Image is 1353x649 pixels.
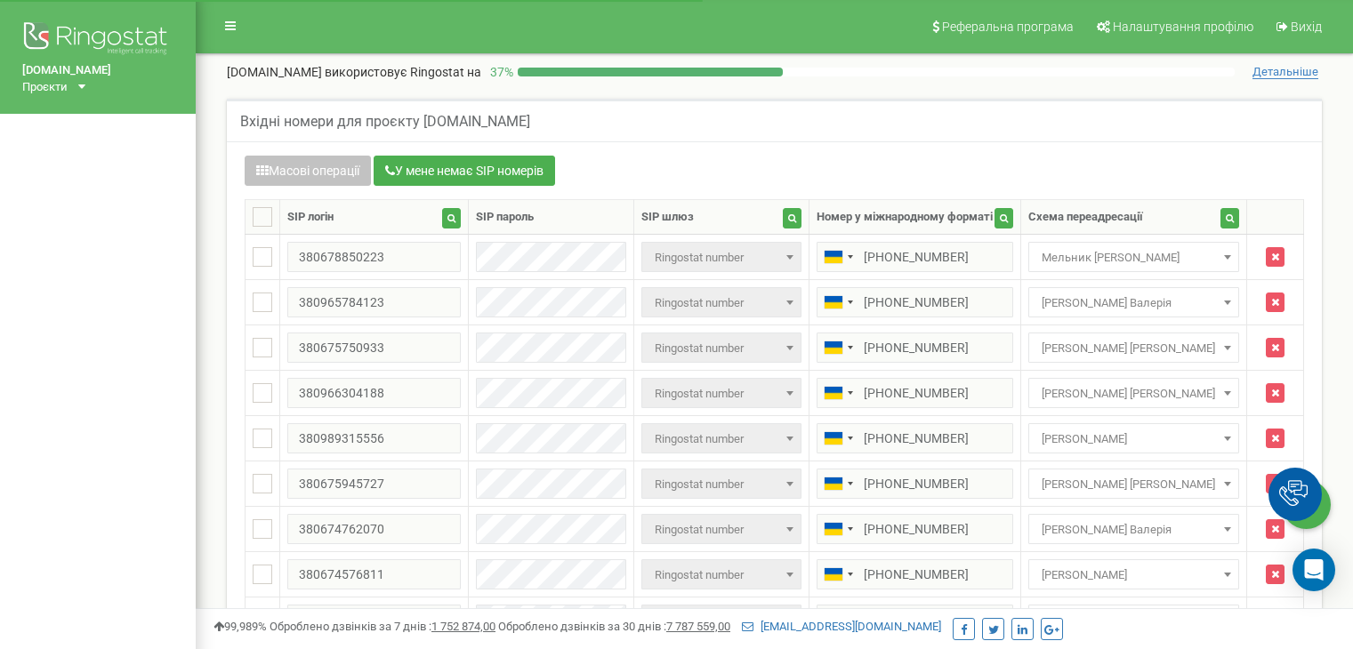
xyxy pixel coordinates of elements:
[641,287,801,317] span: Ringostat number
[817,288,858,316] div: Telephone country code
[817,605,1013,635] input: 050 123 4567
[213,620,267,633] span: 99,989%
[1028,378,1239,408] span: Оверченко Тетяна
[1028,287,1239,317] span: Гончарова Валерія
[498,620,730,633] span: Оброблено дзвінків за 30 днів :
[481,63,518,81] p: 37 %
[648,336,795,361] span: Ringostat number
[641,423,801,453] span: Ringostat number
[641,242,801,272] span: Ringostat number
[270,620,495,633] span: Оброблено дзвінків за 7 днів :
[648,381,795,406] span: Ringostat number
[1035,245,1233,270] span: Мельник Ольга
[817,559,1013,589] input: 050 123 4567
[1035,563,1233,588] span: Алена Бавыко
[22,79,68,96] div: Проєкти
[641,209,694,226] div: SIP шлюз
[817,560,858,589] div: Telephone country code
[22,62,173,79] a: [DOMAIN_NAME]
[817,209,993,226] div: Номер у міжнародному форматі
[1035,291,1233,316] span: Гончарова Валерія
[1028,559,1239,589] span: Алена Бавыко
[742,620,941,633] a: [EMAIL_ADDRESS][DOMAIN_NAME]
[817,333,1013,363] input: 050 123 4567
[469,200,634,235] th: SIP пароль
[1028,209,1143,226] div: Схема переадресації
[1028,605,1239,635] span: Алена Бавыко
[817,242,1013,272] input: 050 123 4567
[1035,336,1233,361] span: Шевчук Виктория
[817,379,858,407] div: Telephone country code
[648,427,795,452] span: Ringostat number
[817,378,1013,408] input: 050 123 4567
[817,424,858,453] div: Telephone country code
[817,605,858,634] div: Telephone country code
[287,209,334,226] div: SIP логін
[22,18,173,62] img: Ringostat logo
[1028,514,1239,544] span: Гончарова Валерія
[1035,517,1233,542] span: Гончарова Валерія
[1028,469,1239,499] span: Шевчук Виктория
[245,156,371,186] button: Масові операції
[431,620,495,633] u: 1 752 874,00
[641,559,801,589] span: Ringostat number
[1035,427,1233,452] span: Дегнера Мирослава
[648,517,795,542] span: Ringostat number
[641,469,801,499] span: Ringostat number
[641,514,801,544] span: Ringostat number
[1293,549,1335,591] div: Open Intercom Messenger
[1028,423,1239,453] span: Дегнера Мирослава
[1028,333,1239,363] span: Шевчук Виктория
[641,605,801,635] span: Ringostat number
[817,333,858,362] div: Telephone country code
[648,563,795,588] span: Ringostat number
[1291,20,1322,34] span: Вихід
[817,243,858,271] div: Telephone country code
[325,65,481,79] span: використовує Ringostat на
[817,515,858,543] div: Telephone country code
[641,378,801,408] span: Ringostat number
[1113,20,1253,34] span: Налаштування профілю
[374,156,555,186] button: У мене немає SIP номерів
[641,333,801,363] span: Ringostat number
[666,620,730,633] u: 7 787 559,00
[817,514,1013,544] input: 050 123 4567
[817,469,1013,499] input: 050 123 4567
[648,472,795,497] span: Ringostat number
[817,469,858,498] div: Telephone country code
[817,423,1013,453] input: 050 123 4567
[1028,242,1239,272] span: Мельник Ольга
[240,114,530,130] h5: Вхідні номери для проєкту [DOMAIN_NAME]
[1252,65,1318,79] span: Детальніше
[1035,381,1233,406] span: Оверченко Тетяна
[648,245,795,270] span: Ringostat number
[648,291,795,316] span: Ringostat number
[942,20,1074,34] span: Реферальна програма
[227,63,481,81] p: [DOMAIN_NAME]
[817,287,1013,317] input: 050 123 4567
[1035,472,1233,497] span: Шевчук Виктория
